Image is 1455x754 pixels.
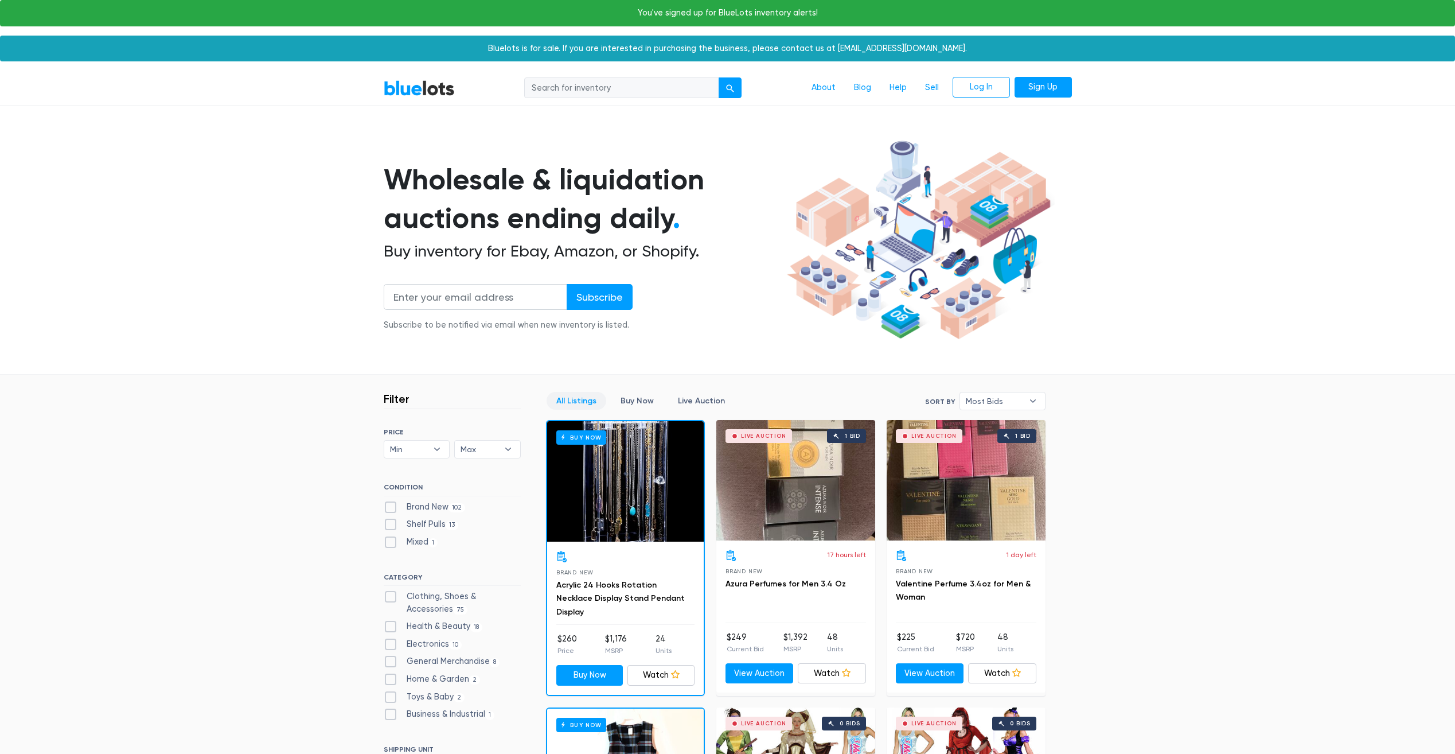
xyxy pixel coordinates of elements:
[656,646,672,656] p: Units
[384,483,521,496] h6: CONDITION
[485,711,495,720] span: 1
[524,77,719,98] input: Search for inventory
[496,441,520,458] b: ▾
[716,420,875,541] a: Live Auction 1 bid
[840,721,860,726] div: 0 bids
[446,521,459,530] span: 13
[997,631,1013,654] li: 48
[1007,550,1036,560] p: 1 day left
[547,421,704,542] a: Buy Now
[783,631,808,654] li: $1,392
[449,640,462,650] span: 10
[605,646,627,656] p: MSRP
[916,77,948,99] a: Sell
[611,392,664,410] a: Buy Now
[656,633,672,656] li: 24
[556,665,623,686] a: Buy Now
[556,718,606,732] h6: Buy Now
[605,633,627,656] li: $1,176
[725,579,846,589] a: Azura Perfumes for Men 3.4 Oz
[567,284,633,310] input: Subscribe
[1010,721,1031,726] div: 0 bids
[880,77,916,99] a: Help
[925,397,955,407] label: Sort By
[384,501,466,514] label: Brand New
[384,536,438,549] label: Mixed
[911,433,957,439] div: Live Auction
[384,590,521,615] label: Clothing, Shoes & Accessories
[897,631,934,654] li: $225
[802,77,845,99] a: About
[827,644,843,654] p: Units
[845,433,860,439] div: 1 bid
[911,721,957,726] div: Live Auction
[1015,433,1031,439] div: 1 bid
[384,80,455,96] a: BlueLots
[1015,77,1072,98] a: Sign Up
[384,691,465,704] label: Toys & Baby
[448,503,466,512] span: 102
[783,135,1055,344] img: hero-ee84e7d0318cb26816c560f6b4441b76977f77a177738b4e94f68c95b2b83dbb.png
[896,663,964,684] a: View Auction
[556,430,606,445] h6: Buy Now
[727,644,764,654] p: Current Bid
[461,441,498,458] span: Max
[428,538,438,547] span: 1
[384,655,500,668] label: General Merchandise
[783,644,808,654] p: MSRP
[828,550,866,560] p: 17 hours left
[469,675,481,685] span: 2
[470,623,483,632] span: 18
[968,663,1036,684] a: Watch
[798,663,866,684] a: Watch
[953,77,1010,98] a: Log In
[741,721,786,726] div: Live Auction
[557,646,577,656] p: Price
[956,644,975,654] p: MSRP
[384,620,483,633] label: Health & Beauty
[425,441,449,458] b: ▾
[384,242,783,261] h2: Buy inventory for Ebay, Amazon, or Shopify.
[490,658,500,667] span: 8
[1021,392,1045,410] b: ▾
[896,579,1031,603] a: Valentine Perfume 3.4oz for Men & Woman
[384,284,567,310] input: Enter your email address
[827,631,843,654] li: 48
[725,568,763,574] span: Brand New
[997,644,1013,654] p: Units
[384,573,521,586] h6: CATEGORY
[896,568,933,574] span: Brand New
[897,644,934,654] p: Current Bid
[453,605,468,615] span: 75
[956,631,975,654] li: $720
[384,161,783,237] h1: Wholesale & liquidation auctions ending daily
[627,665,695,686] a: Watch
[454,693,465,702] span: 2
[887,420,1046,541] a: Live Auction 1 bid
[384,638,462,651] label: Electronics
[547,392,606,410] a: All Listings
[725,663,794,684] a: View Auction
[384,428,521,436] h6: PRICE
[384,518,459,531] label: Shelf Pulls
[556,569,594,576] span: Brand New
[384,673,481,686] label: Home & Garden
[727,631,764,654] li: $249
[390,441,428,458] span: Min
[557,633,577,656] li: $260
[966,392,1023,410] span: Most Bids
[384,708,495,721] label: Business & Industrial
[668,392,735,410] a: Live Auction
[673,201,680,235] span: .
[556,580,685,617] a: Acrylic 24 Hooks Rotation Necklace Display Stand Pendant Display
[741,433,786,439] div: Live Auction
[845,77,880,99] a: Blog
[384,319,633,332] div: Subscribe to be notified via email when new inventory is listed.
[384,392,409,406] h3: Filter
